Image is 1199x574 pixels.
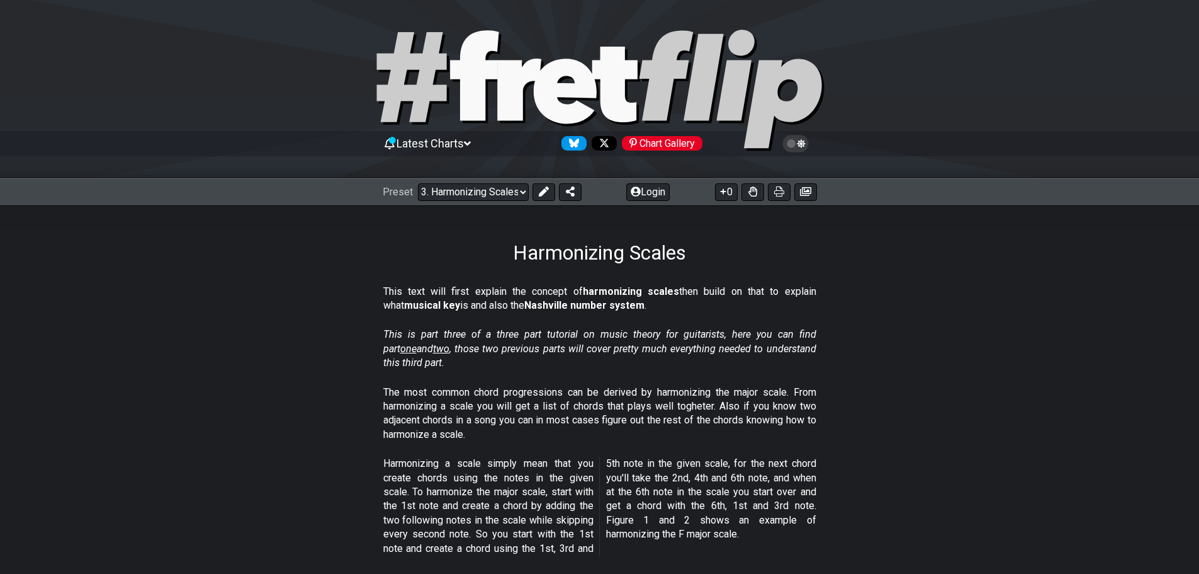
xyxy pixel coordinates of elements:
button: 0 [715,183,738,201]
strong: harmonizing scales [583,285,679,297]
button: Edit Preset [532,183,555,201]
a: Follow #fretflip at X [587,136,617,151]
p: This text will first explain the concept of then build on that to explain what is and also the . [383,285,816,313]
select: Preset [418,183,529,201]
a: Follow #fretflip at Bluesky [556,136,587,151]
em: This is part three of a three part tutorial on music theory for guitarists, here you can find par... [383,328,816,369]
p: Harmonizing a scale simply mean that you create chords using the notes in the given scale. To har... [383,457,816,556]
button: Share Preset [559,183,582,201]
span: one [400,343,417,355]
button: Toggle Dexterity for all fretkits [741,183,764,201]
button: Print [768,183,791,201]
p: The most common chord progressions can be derived by harmonizing the major scale. From harmonizin... [383,386,816,442]
strong: Nashville number system [524,299,645,311]
a: #fretflip at Pinterest [617,136,702,151]
span: Toggle light / dark theme [789,138,803,149]
span: two [433,343,449,355]
button: Create image [794,183,817,201]
strong: musical key [404,299,460,311]
span: Latest Charts [397,137,464,150]
span: Preset [383,186,413,198]
h1: Harmonizing Scales [513,241,686,265]
button: Login [626,183,670,201]
div: Chart Gallery [622,136,702,151]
